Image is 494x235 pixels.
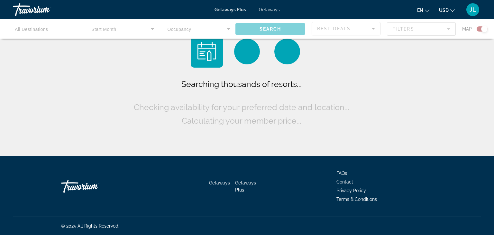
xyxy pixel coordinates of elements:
[61,223,119,229] span: © 2025 All Rights Reserved.
[470,6,476,13] span: JL
[417,5,429,15] button: Change language
[61,177,125,196] a: Travorium
[13,1,77,18] a: Travorium
[336,171,347,176] a: FAQs
[235,180,256,193] a: Getaways Plus
[336,188,366,193] a: Privacy Policy
[336,179,353,184] a: Contact
[439,5,455,15] button: Change currency
[336,197,377,202] a: Terms & Conditions
[134,102,349,112] span: Checking availability for your preferred date and location...
[182,116,301,126] span: Calculating your member price...
[215,7,246,12] a: Getaways Plus
[464,3,481,16] button: User Menu
[417,8,423,13] span: en
[259,7,280,12] a: Getaways
[209,180,230,185] a: Getaways
[181,79,302,89] span: Searching thousands of resorts...
[439,8,449,13] span: USD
